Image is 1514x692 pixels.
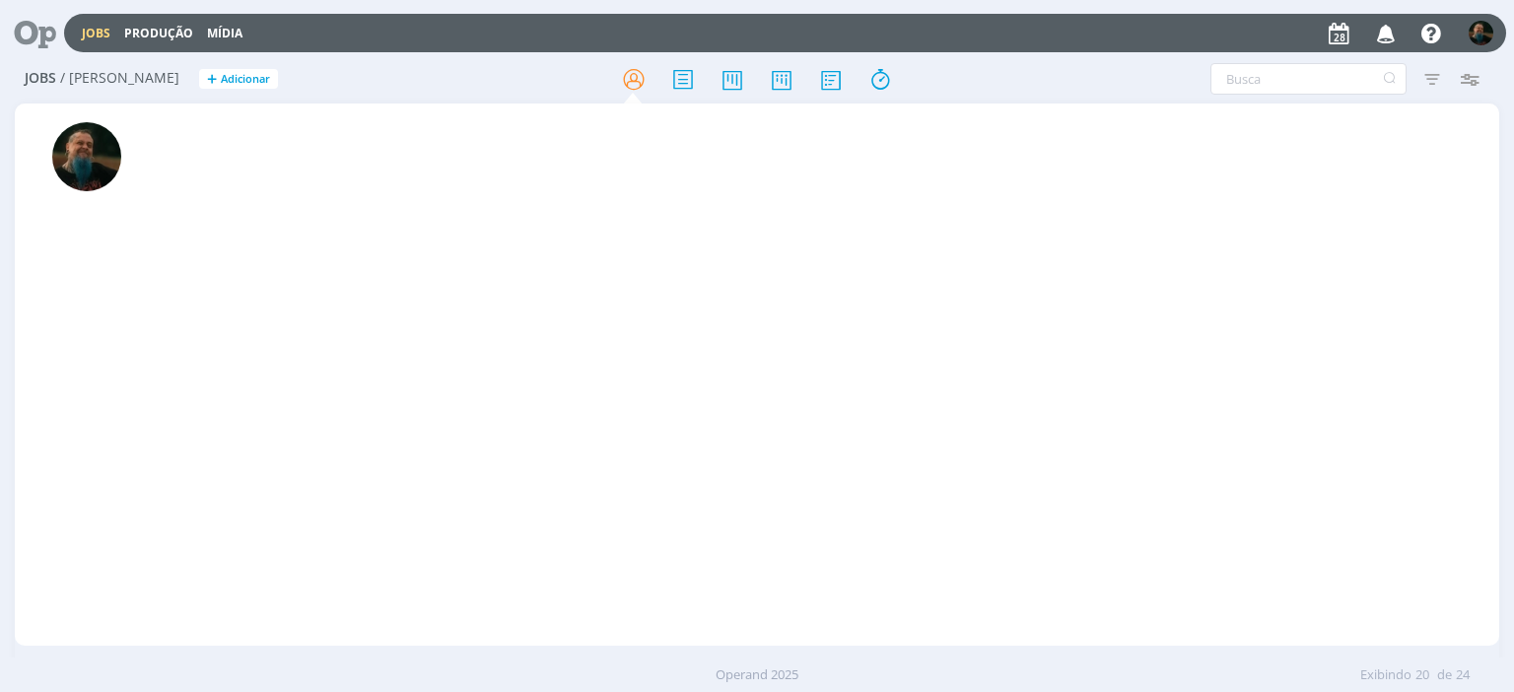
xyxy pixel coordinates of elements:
button: M [1468,16,1494,50]
span: 24 [1456,665,1470,685]
span: Exibindo [1360,665,1411,685]
a: Produção [124,25,193,41]
button: Jobs [76,26,116,41]
a: Mídia [207,25,242,41]
input: Busca [1210,63,1407,95]
span: / [PERSON_NAME] [60,70,179,87]
span: de [1437,665,1452,685]
button: Produção [118,26,199,41]
span: Jobs [25,70,56,87]
button: +Adicionar [199,69,278,90]
button: Mídia [201,26,248,41]
img: M [1469,21,1493,45]
span: + [207,69,217,90]
a: Jobs [82,25,110,41]
img: M [52,122,121,191]
span: 20 [1415,665,1429,685]
span: Adicionar [221,73,270,86]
